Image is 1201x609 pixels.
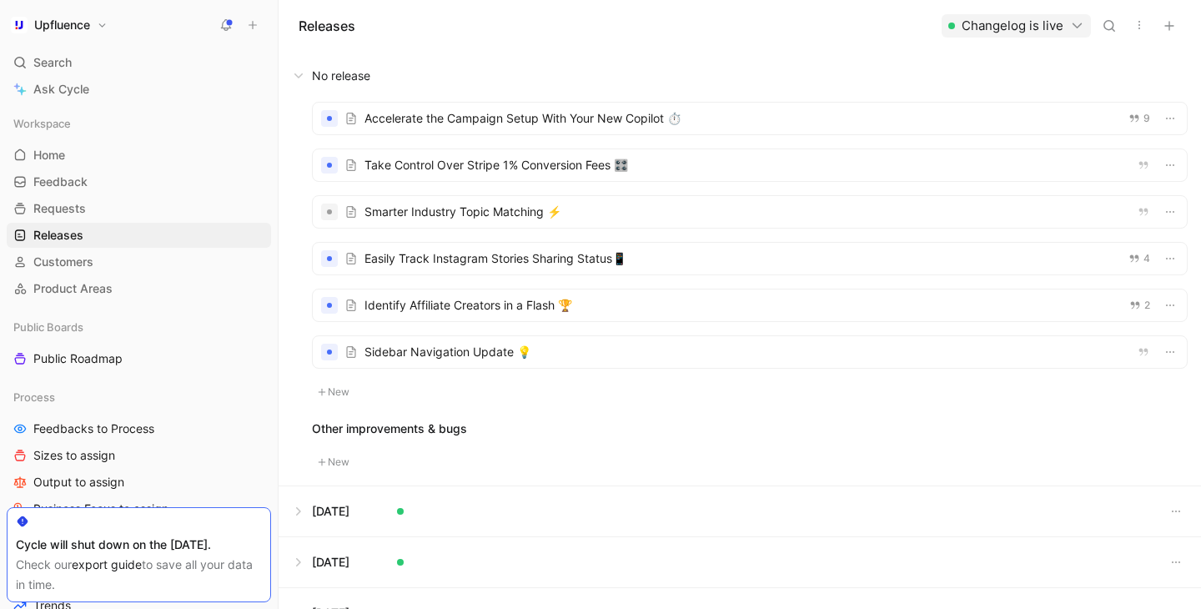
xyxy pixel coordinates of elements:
a: Sizes to assign [7,443,271,468]
div: Cycle will shut down on the [DATE]. [16,535,262,555]
a: Ask Cycle [7,77,271,102]
a: Business Focus to assign [7,496,271,521]
a: Public Roadmap [7,346,271,371]
div: Other improvements & bugs [312,419,1188,439]
button: New [312,382,355,402]
span: Ask Cycle [33,79,89,99]
a: Customers [7,249,271,274]
a: Product Areas [7,276,271,301]
span: Search [33,53,72,73]
a: Requests [7,196,271,221]
span: Public Roadmap [33,350,123,367]
div: Check our to save all your data in time. [16,555,262,595]
div: Search [7,50,271,75]
button: 9 [1125,109,1153,128]
button: New [312,452,355,472]
span: Home [33,147,65,164]
div: Process [7,385,271,410]
span: Sizes to assign [33,447,115,464]
a: export guide [72,557,142,571]
span: Output to assign [33,474,124,491]
button: UpfluenceUpfluence [7,13,112,37]
div: ProcessFeedbacks to ProcessSizes to assignOutput to assignBusiness Focus to assign [7,385,271,521]
span: Feedback [33,174,88,190]
span: 2 [1144,300,1150,310]
span: Business Focus to assign [33,501,168,517]
h1: Releases [299,16,355,36]
a: Feedbacks to Process [7,416,271,441]
div: Workspace [7,111,271,136]
a: Home [7,143,271,168]
span: Product Areas [33,280,113,297]
span: Customers [33,254,93,270]
a: Output to assign [7,470,271,495]
div: Public Boards [7,315,271,340]
span: Releases [33,227,83,244]
span: Feedbacks to Process [33,420,154,437]
a: Feedback [7,169,271,194]
button: 4 [1125,249,1153,268]
span: Public Boards [13,319,83,335]
button: 2 [1126,296,1153,315]
img: Upfluence [11,17,28,33]
span: 4 [1143,254,1150,264]
div: Public BoardsPublic Roadmap [7,315,271,371]
a: Releases [7,223,271,248]
span: Requests [33,200,86,217]
span: Process [13,389,55,405]
h1: Upfluence [34,18,90,33]
button: Changelog is live [942,14,1091,38]
span: Workspace [13,115,71,132]
span: 9 [1143,113,1150,123]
